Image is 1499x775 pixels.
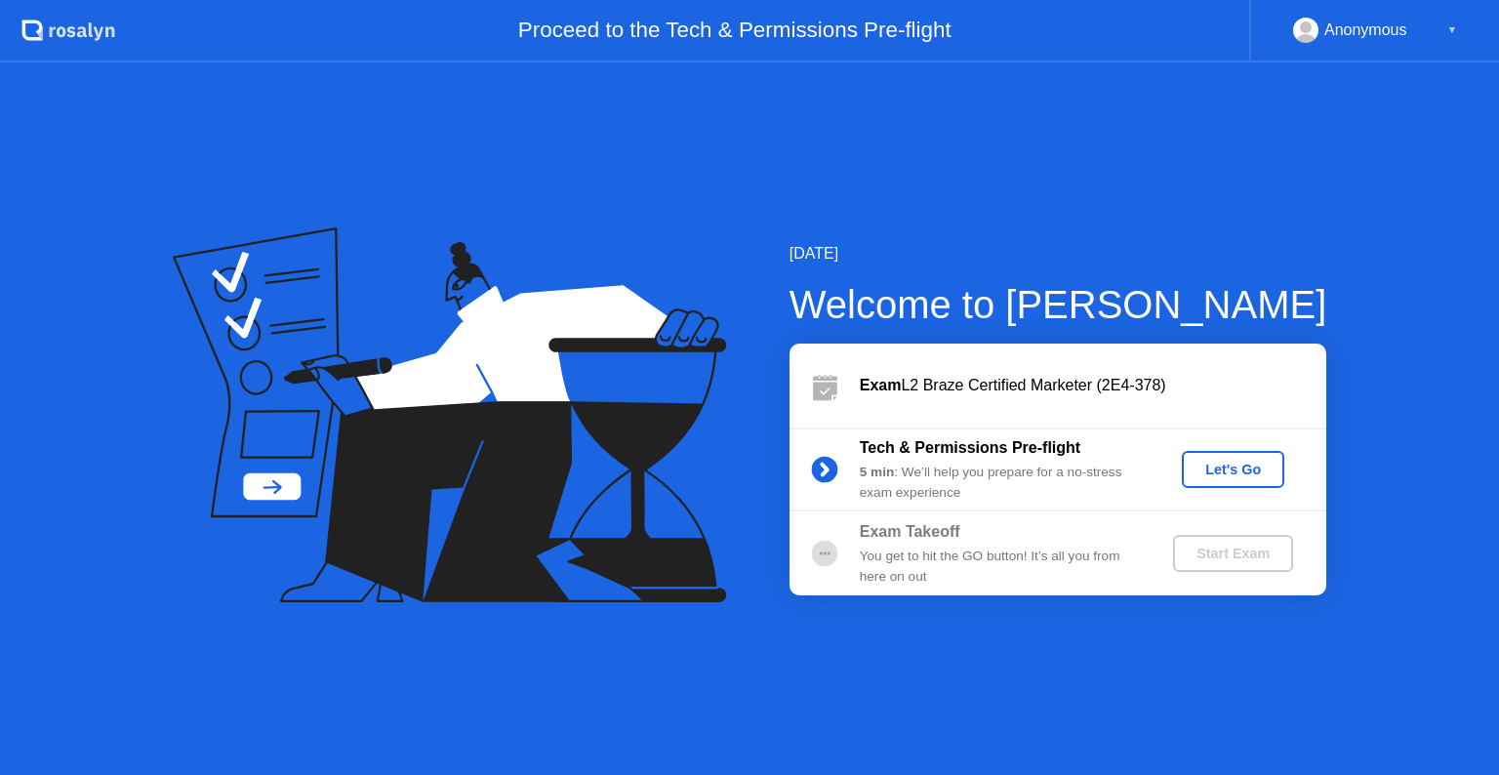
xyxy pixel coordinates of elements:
div: ▼ [1447,18,1457,43]
button: Start Exam [1173,535,1293,572]
b: Exam [860,377,902,393]
b: Tech & Permissions Pre-flight [860,439,1080,456]
button: Let's Go [1182,451,1284,488]
div: [DATE] [790,242,1327,265]
div: Let's Go [1190,462,1276,477]
div: Anonymous [1324,18,1407,43]
b: Exam Takeoff [860,523,960,540]
b: 5 min [860,465,895,479]
div: Start Exam [1181,546,1285,561]
div: You get to hit the GO button! It’s all you from here on out [860,547,1141,587]
div: Welcome to [PERSON_NAME] [790,275,1327,334]
div: L2 Braze Certified Marketer (2E4-378) [860,374,1326,397]
div: : We’ll help you prepare for a no-stress exam experience [860,463,1141,503]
